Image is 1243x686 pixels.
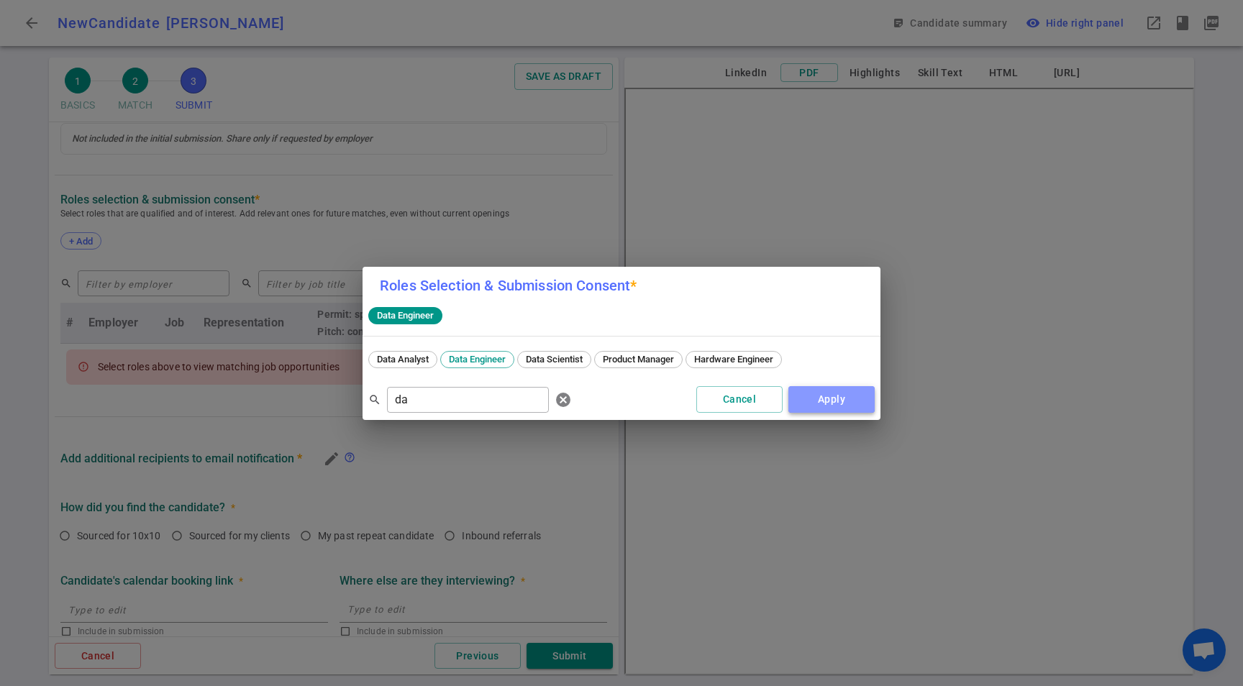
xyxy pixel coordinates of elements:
span: Data Analyst [372,354,434,365]
span: Data Scientist [521,354,588,365]
input: Separate search terms by comma or space [387,388,549,411]
button: Apply [788,386,875,413]
span: cancel [555,391,572,408]
button: Cancel [696,386,783,413]
span: search [368,393,381,406]
span: Data Engineer [371,310,440,321]
span: Data Engineer [444,354,511,365]
label: Roles Selection & Submission Consent [380,277,637,294]
span: Hardware Engineer [689,354,778,365]
span: Product Manager [598,354,679,365]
